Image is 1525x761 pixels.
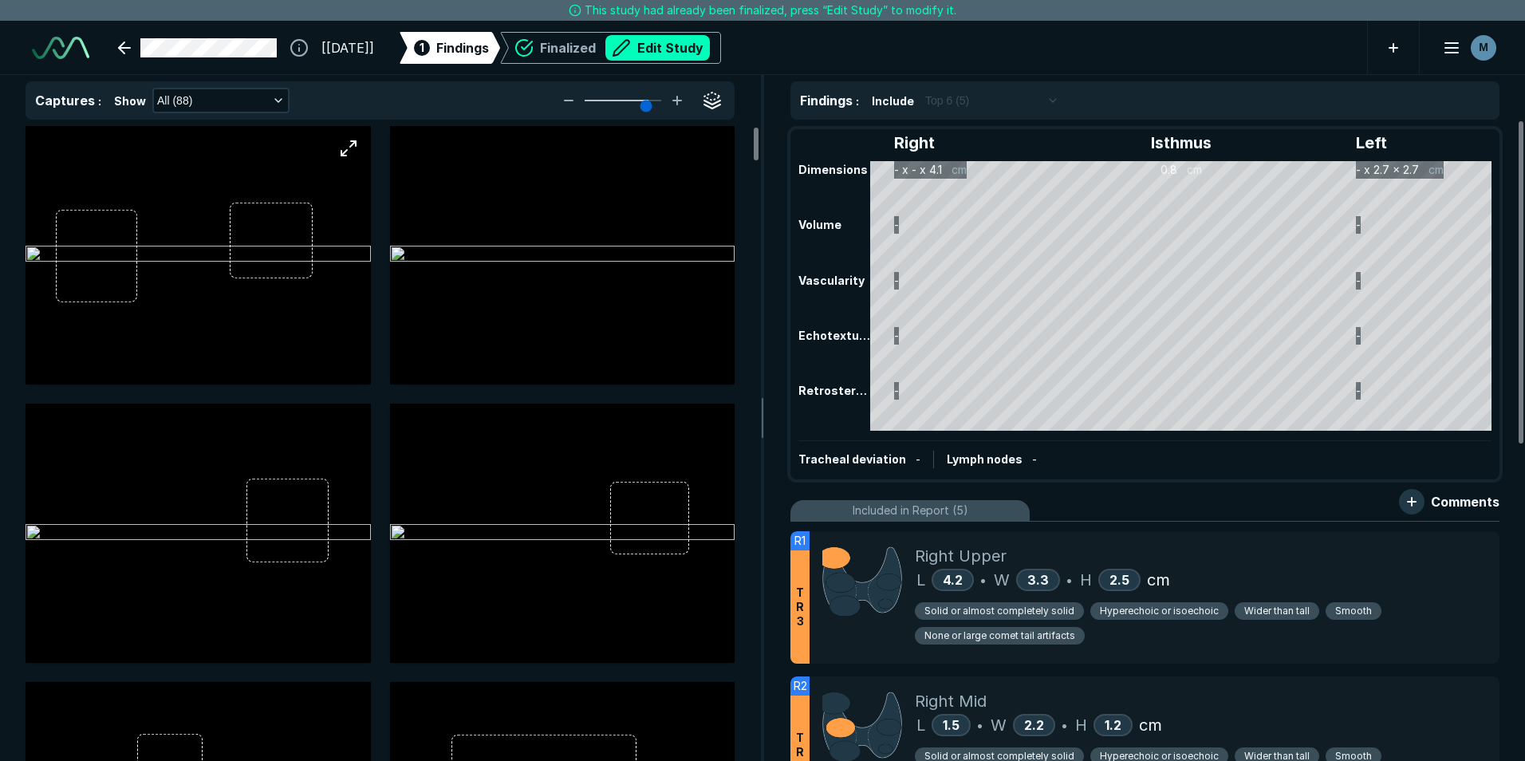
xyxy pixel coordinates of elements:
[500,32,721,64] div: FinalizedEdit Study
[26,30,96,65] a: See-Mode Logo
[916,568,925,592] span: L
[32,37,89,59] img: See-Mode Logo
[915,544,1007,568] span: Right Upper
[947,452,1023,466] span: Lymph nodes
[1100,604,1219,618] span: Hyperechoic or isoechoic
[605,35,710,61] button: Edit Study
[1066,570,1072,589] span: •
[916,452,920,466] span: -
[924,629,1075,643] span: None or large comet tail artifacts
[980,570,986,589] span: •
[924,604,1074,618] span: Solid or almost completely solid
[1109,572,1129,588] span: 2.5
[794,532,806,550] span: R1
[1479,39,1488,56] span: M
[26,524,371,543] img: f1fc4052-6fc5-4dd4-a03e-4be9a59867fc
[400,32,500,64] div: 1Findings
[1431,492,1499,511] span: Comments
[798,452,906,466] span: Tracheal deviation
[390,524,735,543] img: 58719acc-ffc2-4ac8-a942-06bd7baa434e
[540,35,710,61] div: Finalized
[856,94,859,108] span: :
[98,94,101,108] span: :
[1432,32,1499,64] button: avatar-name
[1062,716,1067,735] span: •
[943,572,963,588] span: 4.2
[436,38,489,57] span: Findings
[420,39,424,56] span: 1
[390,246,735,265] img: 13f37902-6e9b-44a0-a0f9-8d7780802668
[822,544,902,615] img: 39qsegAAAAZJREFUAwBDTa5UGwOGpAAAAABJRU5ErkJggg==
[35,93,95,108] span: Captures
[321,38,374,57] span: [[DATE]]
[1024,717,1044,733] span: 2.2
[1080,568,1092,592] span: H
[1027,572,1049,588] span: 3.3
[26,246,371,265] img: 9c434773-06a7-4acf-81c9-7f9f0c9e639a
[977,716,983,735] span: •
[1075,713,1087,737] span: H
[1471,35,1496,61] div: avatar-name
[943,717,960,733] span: 1.5
[1032,452,1037,466] span: -
[1147,568,1170,592] span: cm
[1139,713,1162,737] span: cm
[925,92,969,109] span: Top 6 (5)
[794,677,807,695] span: R2
[800,93,853,108] span: Findings
[915,689,987,713] span: Right Mid
[114,93,146,109] span: Show
[1244,604,1310,618] span: Wider than tall
[853,502,968,519] span: Included in Report (5)
[822,689,902,760] img: 98V724AAAABklEQVQDAHeir1Tf70+OAAAAAElFTkSuQmCC
[1105,717,1121,733] span: 1.2
[991,713,1007,737] span: W
[796,586,804,629] span: T R 3
[157,92,192,109] span: All (88)
[994,568,1010,592] span: W
[872,93,914,109] span: Include
[790,531,1499,664] div: R1TR3Right UpperL4.2•W3.3•H2.5cmSolid or almost completely solidHyperechoic or isoechoicWider tha...
[585,2,956,19] span: This study had already been finalized, press “Edit Study” to modify it.
[916,713,925,737] span: L
[1335,604,1372,618] span: Smooth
